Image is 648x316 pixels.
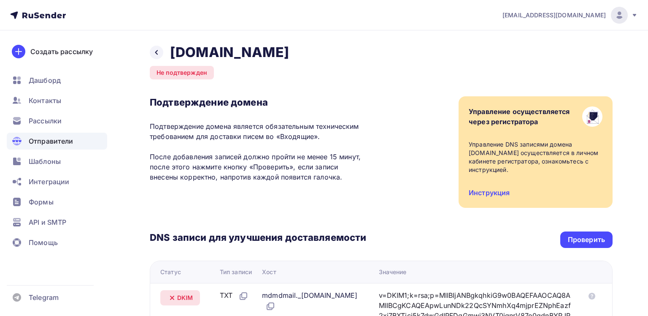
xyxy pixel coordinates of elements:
[568,235,605,245] div: Проверить
[262,268,276,276] div: Хост
[29,292,59,302] span: Telegram
[30,46,93,57] div: Создать рассылку
[29,95,61,106] span: Контакты
[379,268,407,276] div: Значение
[7,153,107,170] a: Шаблоны
[160,268,181,276] div: Статус
[7,92,107,109] a: Контакты
[150,96,366,108] h3: Подтверждение домена
[29,197,54,207] span: Формы
[469,188,510,197] a: Инструкция
[7,72,107,89] a: Дашборд
[29,136,73,146] span: Отправители
[7,193,107,210] a: Формы
[150,66,214,79] div: Не подтвержден
[502,11,606,19] span: [EMAIL_ADDRESS][DOMAIN_NAME]
[262,290,365,311] div: mdmdmail._[DOMAIN_NAME]
[177,294,193,302] span: DKIM
[469,106,570,127] div: Управление осуществляется через регистратора
[29,237,58,248] span: Помощь
[29,75,61,85] span: Дашборд
[502,7,638,24] a: [EMAIL_ADDRESS][DOMAIN_NAME]
[29,217,66,227] span: API и SMTP
[469,140,602,174] div: Управление DNS записями домена [DOMAIN_NAME] осуществляется в личном кабинете регистратора, ознак...
[29,177,69,187] span: Интеграции
[170,44,289,61] h2: [DOMAIN_NAME]
[220,268,252,276] div: Тип записи
[29,116,62,126] span: Рассылки
[150,121,366,182] p: Подтверждение домена является обязательным техническим требованием для доставки писем во «Входящи...
[29,156,61,166] span: Шаблоны
[7,133,107,150] a: Отправители
[7,112,107,129] a: Рассылки
[220,290,248,301] div: TXT
[150,232,366,245] h3: DNS записи для улучшения доставляемости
